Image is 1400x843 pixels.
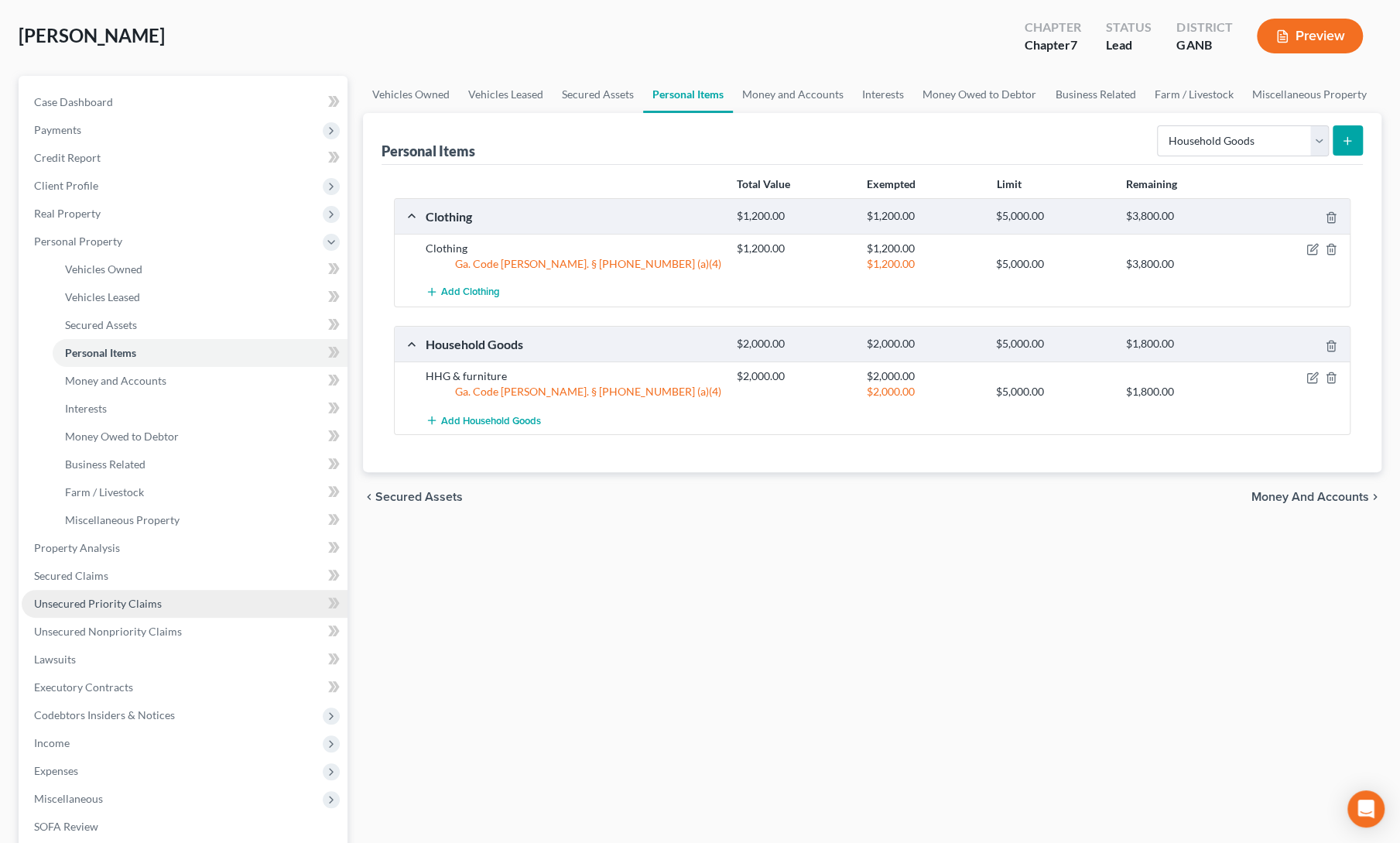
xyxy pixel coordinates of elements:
span: Add Clothing [441,286,500,299]
span: Property Analysis [34,541,120,554]
div: $1,200.00 [859,256,988,272]
a: Miscellaneous Property [1242,76,1375,113]
div: $1,800.00 [1118,384,1248,399]
span: Vehicles Owned [65,262,142,276]
div: Clothing [418,241,729,256]
div: $5,000.00 [988,209,1118,224]
a: Miscellaneous Property [53,506,347,534]
span: Money and Accounts [65,374,166,387]
a: Money Owed to Debtor [913,76,1046,113]
a: Secured Assets [53,311,347,339]
div: HHG & furniture [418,368,729,384]
span: Unsecured Nonpriority Claims [34,625,182,638]
span: Secured Assets [65,318,137,331]
a: Personal Items [643,76,733,113]
span: Business Related [65,457,145,471]
span: 7 [1070,37,1077,52]
div: Personal Items [382,142,475,160]
span: Case Dashboard [34,95,113,108]
span: Secured Claims [34,569,108,582]
i: chevron_right [1369,491,1381,503]
a: Executory Contracts [22,673,347,701]
a: Business Related [1046,76,1145,113]
div: Ga. Code [PERSON_NAME]. § [PHONE_NUMBER] (a)(4) [418,384,729,399]
a: Secured Assets [553,76,643,113]
strong: Remaining [1126,177,1177,190]
a: Property Analysis [22,534,347,562]
span: Personal Property [34,235,122,248]
div: $1,200.00 [859,241,988,256]
span: Interests [65,402,107,415]
span: Expenses [34,764,78,777]
a: Vehicles Leased [459,76,553,113]
span: Miscellaneous [34,792,103,805]
div: Status [1106,19,1152,36]
span: Income [34,736,70,749]
div: Chapter [1025,36,1081,54]
strong: Exempted [867,177,916,190]
div: Clothing [418,208,729,224]
a: Farm / Livestock [53,478,347,506]
span: Codebtors Insiders & Notices [34,708,175,721]
span: Client Profile [34,179,98,192]
a: Case Dashboard [22,88,347,116]
a: Interests [853,76,913,113]
a: Vehicles Leased [53,283,347,311]
div: $2,000.00 [859,337,988,351]
a: Personal Items [53,339,347,367]
a: Farm / Livestock [1145,76,1242,113]
span: Executory Contracts [34,680,133,694]
span: Credit Report [34,151,101,164]
a: Vehicles Owned [363,76,459,113]
a: Vehicles Owned [53,255,347,283]
span: Add Household Goods [441,414,541,427]
div: $1,200.00 [859,209,988,224]
button: chevron_left Secured Assets [363,491,463,503]
div: $5,000.00 [988,337,1118,351]
div: $5,000.00 [988,384,1118,399]
div: $5,000.00 [988,256,1118,272]
span: Money and Accounts [1251,491,1369,503]
span: Real Property [34,207,101,220]
span: Unsecured Priority Claims [34,597,162,610]
span: [PERSON_NAME] [19,24,165,46]
div: $3,800.00 [1118,209,1248,224]
a: Money and Accounts [733,76,853,113]
a: SOFA Review [22,813,347,841]
span: Money Owed to Debtor [65,430,179,443]
div: Household Goods [418,336,729,352]
div: Chapter [1025,19,1081,36]
a: Unsecured Priority Claims [22,590,347,618]
button: Add Clothing [426,278,500,307]
div: Lead [1106,36,1152,54]
span: SOFA Review [34,820,98,833]
div: Ga. Code [PERSON_NAME]. § [PHONE_NUMBER] (a)(4) [418,256,729,272]
strong: Total Value [737,177,790,190]
a: Business Related [53,451,347,478]
span: Farm / Livestock [65,485,144,499]
div: $1,200.00 [729,209,858,224]
a: Money Owed to Debtor [53,423,347,451]
i: chevron_left [363,491,375,503]
span: Payments [34,123,81,136]
span: Secured Assets [375,491,463,503]
span: Miscellaneous Property [65,513,180,526]
a: Lawsuits [22,646,347,673]
span: Vehicles Leased [65,290,140,303]
a: Money and Accounts [53,367,347,395]
a: Interests [53,395,347,423]
span: Lawsuits [34,653,76,666]
span: Personal Items [65,346,136,359]
div: $2,000.00 [729,337,858,351]
div: $2,000.00 [859,384,988,399]
button: Add Household Goods [426,406,541,434]
div: $1,200.00 [729,241,858,256]
div: GANB [1176,36,1232,54]
div: $2,000.00 [859,368,988,384]
div: District [1176,19,1232,36]
strong: Limit [996,177,1021,190]
button: Money and Accounts chevron_right [1251,491,1381,503]
a: Unsecured Nonpriority Claims [22,618,347,646]
div: $1,800.00 [1118,337,1248,351]
a: Secured Claims [22,562,347,590]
